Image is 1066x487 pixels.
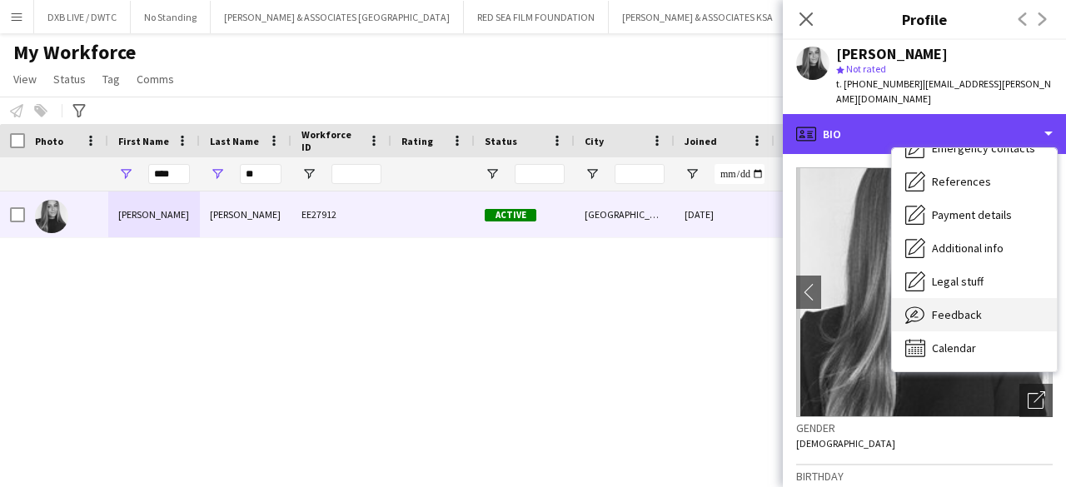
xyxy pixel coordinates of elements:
button: Open Filter Menu [301,166,316,181]
input: First Name Filter Input [148,164,190,184]
a: Comms [130,68,181,90]
div: Emergency contacts [892,132,1057,165]
button: No Standing [131,1,211,33]
button: DXB LIVE / DWTC [34,1,131,33]
span: Payment details [932,207,1012,222]
input: Last Name Filter Input [240,164,281,184]
span: References [932,174,991,189]
app-action-btn: Advanced filters [69,101,89,121]
input: Status Filter Input [515,164,565,184]
input: Workforce ID Filter Input [331,164,381,184]
a: Status [47,68,92,90]
span: Emergency contacts [932,141,1035,156]
span: Tag [102,72,120,87]
div: References [892,165,1057,198]
span: Joined [685,135,717,147]
button: Open Filter Menu [585,166,600,181]
div: Additional info [892,231,1057,265]
div: [DATE] [675,191,775,237]
button: Open Filter Menu [118,166,133,181]
span: | [EMAIL_ADDRESS][PERSON_NAME][DOMAIN_NAME] [836,77,1051,105]
img: Crew avatar or photo [796,167,1053,417]
button: Open Filter Menu [485,166,500,181]
span: t. [PHONE_NUMBER] [836,77,923,90]
div: Feedback [892,298,1057,331]
div: [PERSON_NAME] [836,47,948,62]
a: View [7,68,43,90]
span: Last Name [210,135,259,147]
span: Rating [401,135,433,147]
input: Joined Filter Input [715,164,765,184]
span: City [585,135,604,147]
span: Additional info [932,241,1004,256]
span: Workforce ID [301,128,361,153]
div: Bio [783,114,1066,154]
button: Open Filter Menu [210,166,225,181]
span: Feedback [932,307,982,322]
span: View [13,72,37,87]
input: City Filter Input [615,164,665,184]
div: [GEOGRAPHIC_DATA] [575,191,675,237]
span: My Workforce [13,40,136,65]
button: Open Filter Menu [685,166,700,181]
div: Calendar [892,331,1057,365]
span: Comms [137,72,174,87]
span: Active [485,209,536,221]
span: [DEMOGRAPHIC_DATA] [796,437,895,450]
h3: Profile [783,8,1066,30]
div: Legal stuff [892,265,1057,298]
h3: Birthday [796,469,1053,484]
img: Mollie Priestley [35,200,68,233]
button: [PERSON_NAME] & ASSOCIATES KSA [609,1,787,33]
div: [PERSON_NAME] [108,191,200,237]
h3: Gender [796,420,1053,435]
div: EE27912 [291,191,391,237]
span: Calendar [932,340,976,355]
div: [PERSON_NAME] [200,191,291,237]
span: Not rated [846,62,886,75]
span: Status [53,72,86,87]
div: Open photos pop-in [1019,384,1053,417]
span: First Name [118,135,169,147]
span: Legal stuff [932,274,984,289]
div: Payment details [892,198,1057,231]
button: RED SEA FILM FOUNDATION [464,1,609,33]
span: Status [485,135,517,147]
a: Tag [96,68,127,90]
span: Photo [35,135,63,147]
button: [PERSON_NAME] & ASSOCIATES [GEOGRAPHIC_DATA] [211,1,464,33]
